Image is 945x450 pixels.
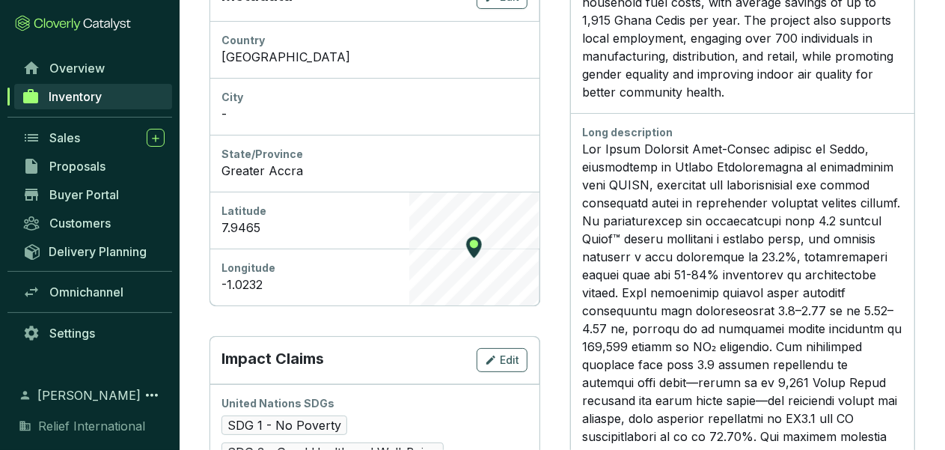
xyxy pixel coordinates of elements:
[221,348,324,372] p: Impact Claims
[221,105,527,123] div: -
[49,244,147,259] span: Delivery Planning
[15,55,172,81] a: Overview
[49,187,119,202] span: Buyer Portal
[221,33,527,48] div: Country
[14,84,172,109] a: Inventory
[15,182,172,207] a: Buyer Portal
[15,125,172,150] a: Sales
[477,348,527,372] button: Edit
[221,261,527,276] div: Longitude
[221,276,527,294] div: -1.0232
[49,216,111,231] span: Customers
[221,147,527,162] div: State/Province
[221,416,347,435] span: SDG 1 - No Poverty
[221,48,527,66] div: [GEOGRAPHIC_DATA]
[38,417,145,435] span: Relief International
[49,89,102,104] span: Inventory
[49,130,80,145] span: Sales
[500,353,519,368] span: Edit
[15,320,172,346] a: Settings
[49,326,95,341] span: Settings
[221,219,527,237] div: 7.9465
[49,285,123,300] span: Omnichannel
[49,61,105,76] span: Overview
[15,239,172,264] a: Delivery Planning
[221,204,527,219] div: Latitude
[37,386,141,404] span: [PERSON_NAME]
[221,396,527,411] div: United Nations SDGs
[15,153,172,179] a: Proposals
[15,210,172,236] a: Customers
[49,159,105,174] span: Proposals
[221,162,527,180] div: Greater Accra
[15,279,172,305] a: Omnichannel
[582,125,902,140] div: Long description
[221,90,527,105] div: City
